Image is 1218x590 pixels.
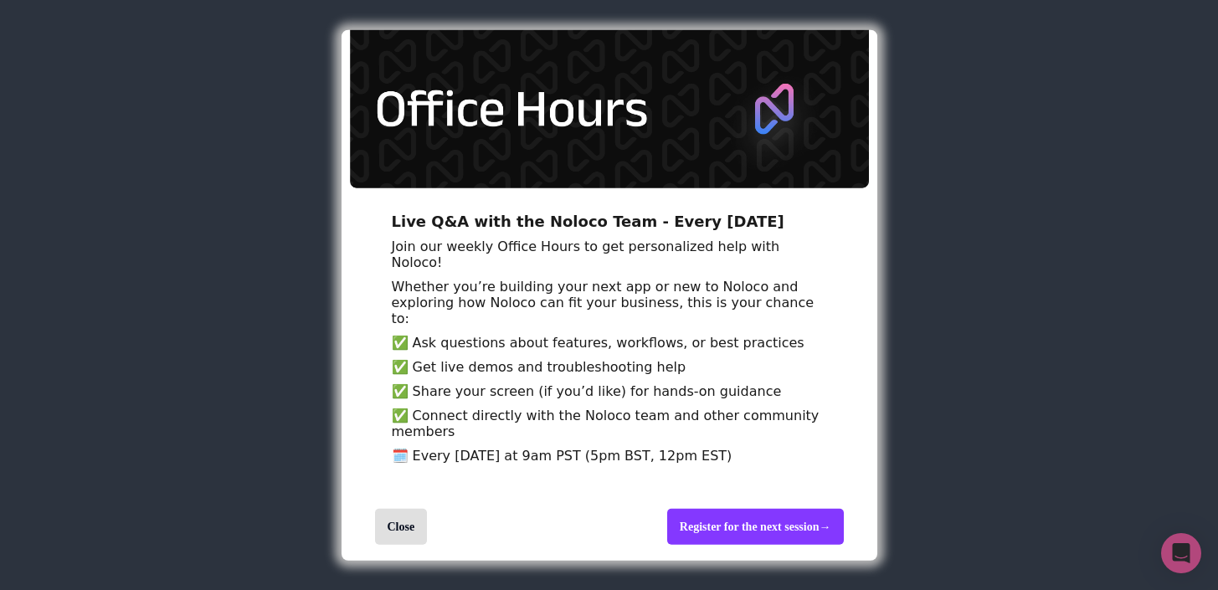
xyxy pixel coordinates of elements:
[392,212,784,229] span: Live Q&A with the Noloco Team - Every [DATE]
[392,447,732,463] span: 🗓️ Every [DATE] at 9am PST (5pm BST, 12pm EST)
[342,29,877,561] div: entering modal
[350,11,869,187] img: 5446233340985343.png
[392,382,782,398] span: ✅ Share your screen (if you’d like) for hands-on guidance
[392,238,780,269] span: Join our weekly Office Hours to get personalized help with Noloco!
[375,508,428,544] div: Close
[392,278,815,326] span: Whether you’re building your next app or new to Noloco and exploring how Noloco can fit your busi...
[392,407,820,439] span: ✅ Connect directly with the Noloco team and other community members
[392,358,686,374] span: ✅ Get live demos and troubleshooting help
[392,334,804,350] span: ✅ Ask questions about features, workflows, or best practices
[667,508,844,544] div: Register for the next session →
